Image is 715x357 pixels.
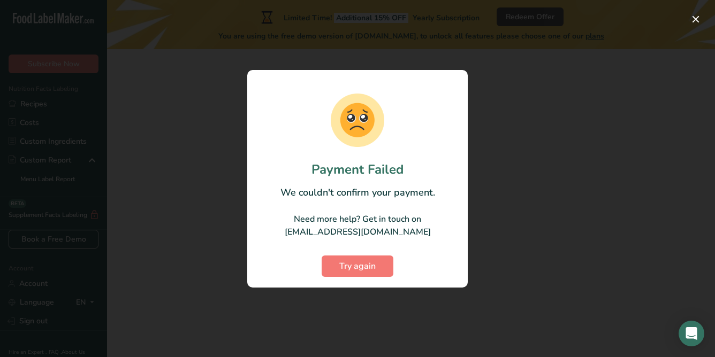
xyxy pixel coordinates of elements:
[258,160,457,179] h1: Payment Failed
[258,185,457,200] p: We couldn't confirm your payment.
[331,94,384,147] img: Failed Payment
[258,213,457,238] p: Need more help? Get in touch on [EMAIL_ADDRESS][DOMAIN_NAME]
[339,260,376,273] span: Try again
[322,255,393,277] button: Try again
[679,321,704,346] div: Open Intercom Messenger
